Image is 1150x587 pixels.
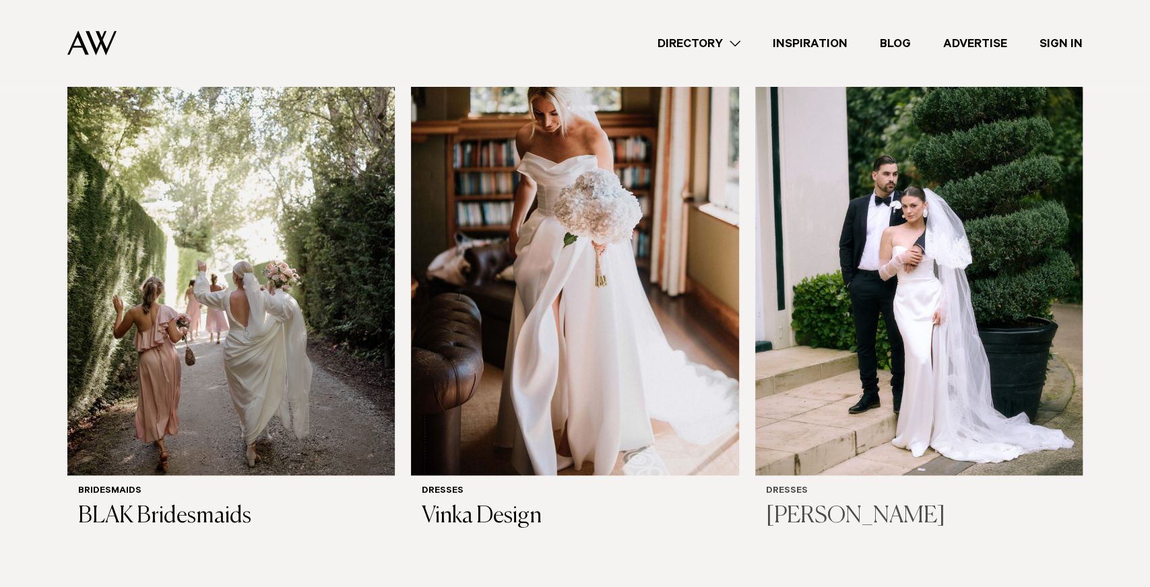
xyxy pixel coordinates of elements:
img: Auckland Weddings Logo [67,30,117,55]
img: Auckland Weddings Dresses | Vinka Design [411,36,738,475]
a: Sign In [1023,34,1099,53]
h3: BLAK Bridesmaids [78,503,384,530]
a: Auckland Weddings Dresses | Trish Peng Dresses [PERSON_NAME] [755,36,1083,541]
a: Blog [864,34,927,53]
a: Directory [641,34,757,53]
img: Auckland Weddings Dresses | Trish Peng [755,36,1083,475]
img: Auckland Weddings Bridesmaids | BLAK Bridesmaids [67,36,395,475]
h6: Bridesmaids [78,486,384,497]
a: Auckland Weddings Bridesmaids | BLAK Bridesmaids Bridesmaids BLAK Bridesmaids [67,36,395,541]
h3: [PERSON_NAME] [766,503,1072,530]
a: Inspiration [757,34,864,53]
a: Advertise [927,34,1023,53]
h6: Dresses [766,486,1072,497]
h6: Dresses [422,486,728,497]
h3: Vinka Design [422,503,728,530]
a: Auckland Weddings Dresses | Vinka Design Dresses Vinka Design [411,36,738,541]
